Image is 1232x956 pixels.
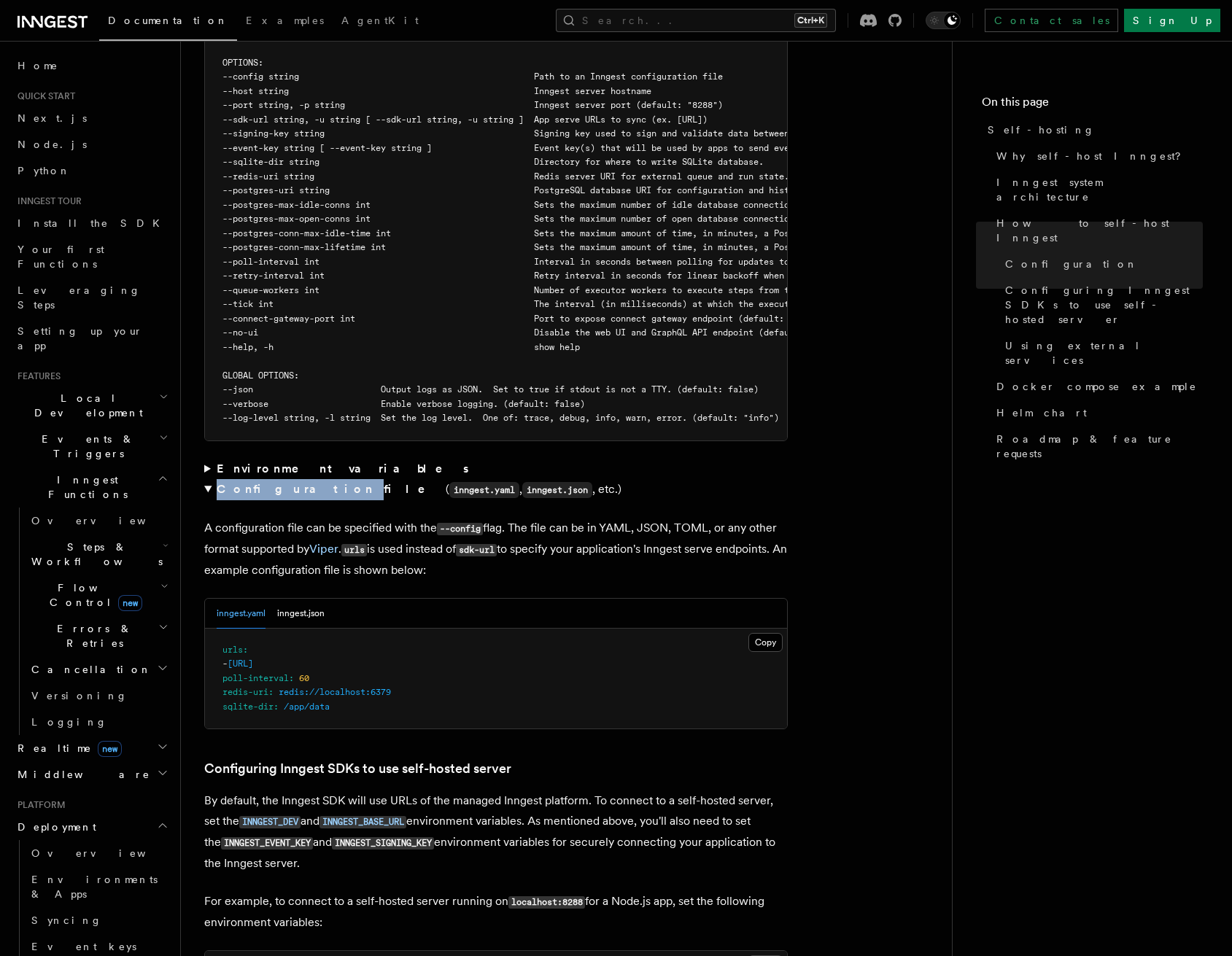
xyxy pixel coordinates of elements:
[456,544,497,556] code: sdk-url
[222,384,759,395] span: --json Output logs as JSON. Set to true if stdout is not a TTY. (default: false)
[12,814,171,840] button: Deployment
[31,874,158,900] span: Environments & Apps
[222,200,1050,210] span: --postgres-max-idle-conns int Sets the maximum number of idle database connections in the Postgre...
[204,459,788,479] summary: Environment variables
[222,171,1213,182] span: --redis-uri string Redis server URI for external queue and run state. Defaults to self-contained,...
[222,185,1019,195] span: --postgres-uri string PostgreSQL database URI for configuration and history persistence. Defaults...
[246,15,324,26] span: Examples
[12,508,171,735] div: Inngest Functions
[274,702,279,712] span: :
[222,370,299,381] span: GLOBAL OPTIONS:
[222,58,263,68] span: OPTIONS:
[12,318,171,359] a: Setting up your app
[12,467,171,508] button: Inngest Functions
[26,580,160,610] span: Flow Control
[204,479,788,500] summary: Configuration file(inngest.yaml,inngest.json, etc.)
[991,143,1203,169] a: Why self-host Inngest?
[222,228,1014,238] span: --postgres-conn-max-idle-time int Sets the maximum amount of time, in minutes, a PostgreSQL conne...
[12,735,171,761] button: Realtimenew
[18,112,87,124] span: Next.js
[99,4,237,41] a: Documentation
[556,9,836,32] button: Search...Ctrl+K
[284,702,330,712] span: /app/data
[222,645,243,655] span: urls
[333,4,427,39] a: AgentKit
[341,15,419,26] span: AgentKit
[243,645,248,655] span: :
[12,105,171,131] a: Next.js
[12,158,171,184] a: Python
[222,157,764,167] span: --sqlite-dir string Directory for where to write SQLite database.
[1005,257,1138,271] span: Configuration
[31,690,128,702] span: Versioning
[12,432,159,461] span: Events & Triggers
[12,391,159,420] span: Local Development
[31,716,107,728] span: Logging
[26,709,171,735] a: Logging
[222,658,228,669] span: -
[18,244,104,270] span: Your first Functions
[996,175,1203,204] span: Inngest system architecture
[449,482,519,498] code: inngest.yaml
[222,86,651,96] span: --host string Inngest server hostname
[222,285,907,295] span: --queue-workers int Number of executor workers to execute steps from the queue (default: 100)
[26,662,152,677] span: Cancellation
[926,12,961,29] button: Toggle dark mode
[222,100,723,110] span: --port string, -p string Inngest server port (default: "8288")
[12,236,171,277] a: Your first Functions
[1005,338,1203,368] span: Using external services
[222,257,881,267] span: --poll-interval int Interval in seconds between polling for updates to apps (default: 0)
[26,907,171,933] a: Syncing
[204,518,788,580] p: A configuration file can be specified with the flag. The file can be in YAML, JSON, TOML, or any ...
[108,15,228,26] span: Documentation
[996,405,1087,420] span: Helm chart
[1005,283,1203,327] span: Configuring Inngest SDKs to use self-hosted server
[217,482,446,496] strong: Configuration file
[222,399,585,409] span: --verbose Enable verbose logging. (default: false)
[748,633,783,652] button: Copy
[279,687,391,697] span: redis://localhost:6379
[217,462,471,475] strong: Environment variables
[18,165,71,176] span: Python
[31,914,102,926] span: Syncing
[12,370,61,382] span: Features
[237,4,333,39] a: Examples
[217,599,266,629] button: inngest.yaml
[31,515,182,526] span: Overview
[12,210,171,236] a: Install the SDK
[204,790,788,874] p: By default, the Inngest SDK will use URLs of the managed Inngest platform. To connect to a self-h...
[26,534,171,575] button: Steps & Workflows
[299,673,309,683] span: 60
[12,473,158,502] span: Inngest Functions
[222,342,580,352] span: --help, -h show help
[26,621,158,650] span: Errors & Retries
[222,413,779,423] span: --log-level string, -l string Set the log level. One of: trace, debug, info, warn, error. (defaul...
[18,217,168,229] span: Install the SDK
[222,128,896,139] span: --signing-key string Signing key used to sign and validate data between the server and apps.
[31,941,136,952] span: Event keys
[18,325,143,351] span: Setting up your app
[204,758,511,779] a: Configuring Inngest SDKs to use self-hosted server
[268,687,274,697] span: :
[991,426,1203,467] a: Roadmap & feature requests
[239,814,301,828] a: INNGEST_DEV
[18,284,141,311] span: Leveraging Steps
[999,251,1203,277] a: Configuration
[222,271,1055,281] span: --retry-interval int Retry interval in seconds for linear backoff when retrying functions - must ...
[1124,9,1220,32] a: Sign Up
[12,799,66,811] span: Platform
[18,58,58,73] span: Home
[319,816,406,828] code: INNGEST_BASE_URL
[221,837,313,850] code: INNGEST_EVENT_KEY
[319,814,406,828] a: INNGEST_BASE_URL
[12,767,150,782] span: Middleware
[12,195,82,207] span: Inngest tour
[341,544,367,556] code: urls
[12,426,171,467] button: Events & Triggers
[26,683,171,709] a: Versioning
[26,508,171,534] a: Overview
[12,131,171,158] a: Node.js
[222,673,289,683] span: poll-interval
[26,615,171,656] button: Errors & Retries
[98,741,122,757] span: new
